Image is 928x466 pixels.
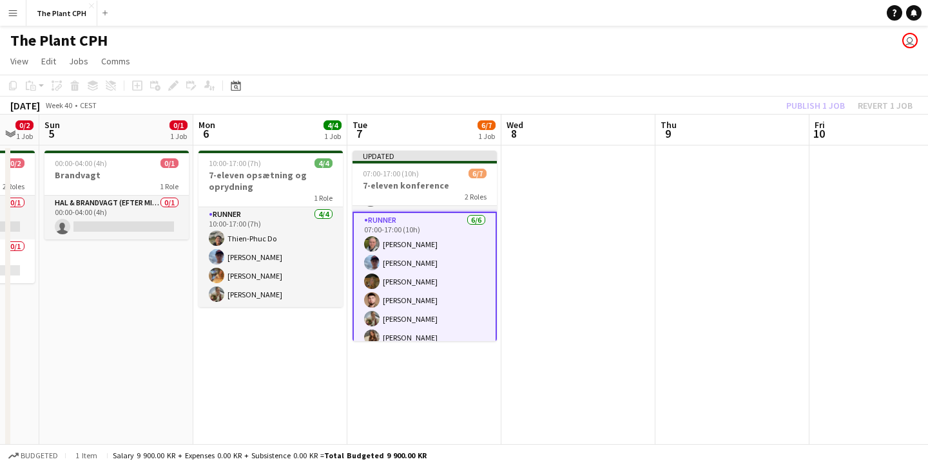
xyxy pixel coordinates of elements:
div: 1 Job [478,131,495,141]
span: Mon [198,119,215,131]
span: 0/2 [15,120,34,130]
span: Tue [353,119,367,131]
span: 10 [813,126,825,141]
span: 07:00-17:00 (10h) [363,169,419,178]
div: 1 Job [324,131,341,141]
span: 1 item [71,451,102,460]
div: 1 Job [16,131,33,141]
button: The Plant CPH [26,1,97,26]
h3: 7-eleven konference [353,180,497,191]
span: Total Budgeted 9 900.00 KR [324,451,427,460]
span: 2 Roles [3,182,24,191]
span: 6/7 [469,169,487,178]
span: 4/4 [324,120,342,130]
span: Thu [661,119,677,131]
span: View [10,55,28,67]
span: Comms [101,55,130,67]
button: Budgeted [6,449,60,463]
div: Updated [353,151,497,161]
span: 0/2 [6,158,24,168]
span: 1 Role [160,182,179,191]
app-job-card: 10:00-17:00 (7h)4/47-eleven opsætning og oprydning1 RoleRunner4/410:00-17:00 (7h)Thien-Phuc Do[PE... [198,151,343,307]
span: Edit [41,55,56,67]
span: 8 [505,126,523,141]
app-card-role: Runner6/607:00-17:00 (10h)[PERSON_NAME][PERSON_NAME][PERSON_NAME][PERSON_NAME][PERSON_NAME][PERSO... [353,212,497,351]
a: View [5,53,34,70]
div: 1 Job [170,131,187,141]
app-job-card: 00:00-04:00 (4h)0/1Brandvagt1 RoleHal & brandvagt (efter midnat)0/100:00-04:00 (4h) [44,151,189,239]
div: [DATE] [10,99,40,112]
span: 6 [197,126,215,141]
div: CEST [80,100,97,110]
span: Sun [44,119,60,131]
span: 4/4 [314,158,333,168]
span: 0/1 [160,158,179,168]
app-card-role: Runner4/410:00-17:00 (7h)Thien-Phuc Do[PERSON_NAME][PERSON_NAME][PERSON_NAME] [198,207,343,307]
a: Comms [96,53,135,70]
span: Wed [507,119,523,131]
app-user-avatar: Peter Poulsen [902,33,918,48]
app-job-card: Updated07:00-17:00 (10h)6/77-eleven konference2 RolesGarderobe2A0/107:00-17:00 (10h) Runner6/607:... [353,151,497,341]
span: 00:00-04:00 (4h) [55,158,107,168]
span: 0/1 [169,120,188,130]
span: Budgeted [21,451,58,460]
span: 1 Role [314,193,333,203]
span: 2 Roles [465,192,487,201]
span: 6/7 [478,120,496,130]
span: Jobs [69,55,88,67]
span: Fri [815,119,825,131]
a: Edit [36,53,61,70]
span: 9 [659,126,677,141]
h3: Brandvagt [44,169,189,181]
div: Salary 9 900.00 KR + Expenses 0.00 KR + Subsistence 0.00 KR = [113,451,427,460]
span: 7 [351,126,367,141]
h3: 7-eleven opsætning og oprydning [198,169,343,192]
span: Week 40 [43,100,75,110]
h1: The Plant CPH [10,31,108,50]
app-card-role: Hal & brandvagt (efter midnat)0/100:00-04:00 (4h) [44,196,189,239]
span: 5 [43,126,60,141]
span: 10:00-17:00 (7h) [209,158,261,168]
a: Jobs [64,53,93,70]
